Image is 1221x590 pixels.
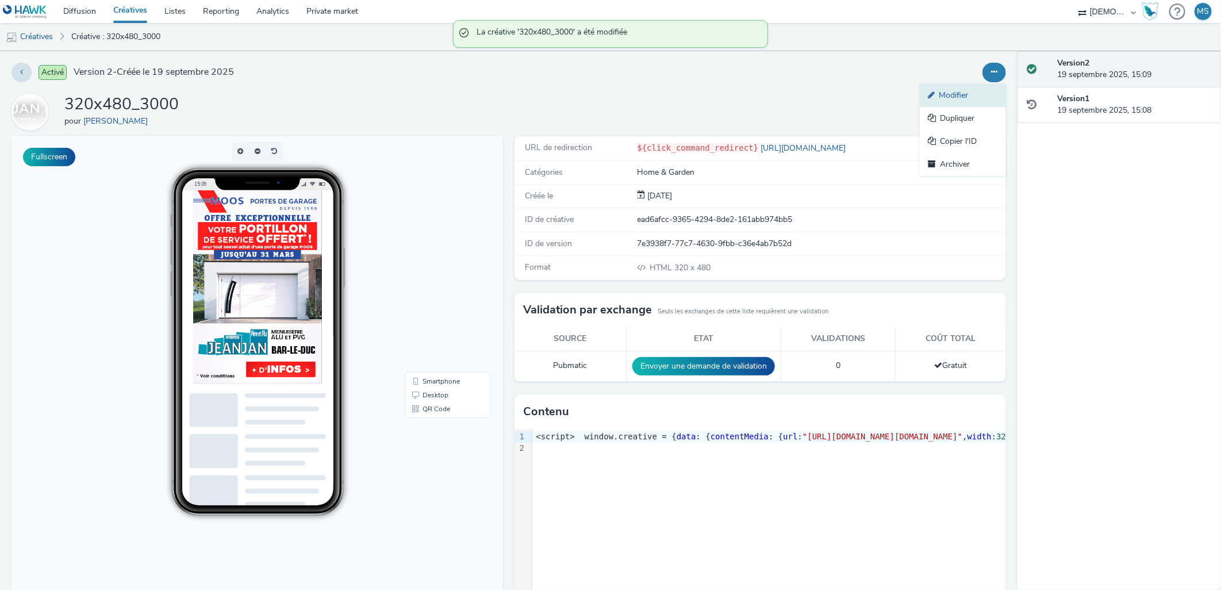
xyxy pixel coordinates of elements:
a: [PERSON_NAME] [83,116,152,127]
span: pour [64,116,83,127]
div: Home & Garden [638,167,1005,178]
span: url [783,432,797,441]
span: 320 x 480 [649,262,711,273]
a: Créative : 320x480_3000 [66,23,166,51]
h3: Validation par exchange [523,301,652,319]
span: HTML [650,262,675,273]
div: 2 [514,443,526,454]
span: La créative '320x480_3000' a été modifiée [477,26,756,41]
span: QR Code [411,269,439,276]
a: Modifier [920,84,1006,107]
button: Envoyer une demande de validation [632,357,775,376]
span: 0 [836,360,840,371]
span: Gratuit [935,360,967,371]
h3: Contenu [523,403,569,420]
li: Smartphone [396,238,477,252]
div: 19 septembre 2025, 15:09 [1058,58,1212,81]
span: 15:09 [182,44,195,51]
a: Jeanjan [11,106,53,117]
span: Créée le [525,190,553,201]
span: [DATE] [646,190,673,201]
span: data [677,432,696,441]
span: Catégories [525,167,563,178]
button: Fullscreen [23,148,75,166]
strong: Version 1 [1058,93,1090,104]
div: 19 septembre 2025, 15:08 [1058,93,1212,117]
span: ID de version [525,238,572,249]
span: 320 [996,432,1011,441]
span: Smartphone [411,242,448,248]
div: MS [1197,3,1210,20]
small: Seuls les exchanges de cette liste requièrent une validation [658,307,828,316]
h1: 320x480_3000 [64,94,179,116]
img: mobile [6,32,17,43]
strong: Version 2 [1058,58,1090,68]
img: Hawk Academy [1142,2,1159,21]
span: ID de créative [525,214,574,225]
div: ead6afcc-9365-4294-8de2-161abb974bb5 [638,214,1005,225]
div: 7e3938f7-77c7-4630-9fbb-c36e4ab7b52d [638,238,1005,250]
li: Desktop [396,252,477,266]
a: Hawk Academy [1142,2,1164,21]
li: QR Code [396,266,477,279]
div: Création 19 septembre 2025, 15:08 [646,190,673,202]
a: [URL][DOMAIN_NAME] [758,143,850,154]
img: Jeanjan [13,95,47,129]
th: Validations [781,327,895,351]
span: contentMedia [711,432,769,441]
a: Archiver [920,153,1006,176]
th: Coût total [896,327,1006,351]
a: Dupliquer [920,107,1006,130]
span: Format [525,262,551,273]
th: Source [514,327,626,351]
span: "[URL][DOMAIN_NAME][DOMAIN_NAME]" [803,432,962,441]
a: Copier l'ID [920,130,1006,153]
span: URL de redirection [525,142,592,153]
th: Etat [626,327,781,351]
code: ${click_command_redirect} [638,143,759,152]
span: Activé [39,65,67,80]
img: undefined Logo [3,5,47,19]
span: width [967,432,992,441]
td: Pubmatic [514,351,626,381]
span: Version 2 - Créée le 19 septembre 2025 [74,66,234,79]
div: 1 [514,431,526,443]
span: Desktop [411,255,437,262]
